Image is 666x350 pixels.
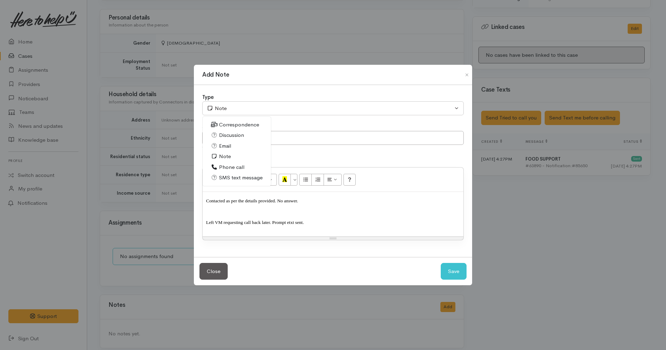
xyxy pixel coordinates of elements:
[202,70,229,79] h1: Add Note
[199,263,228,280] button: Close
[203,237,463,240] div: Resize
[202,93,214,101] label: Type
[206,220,304,225] span: Left VM requesting call back later. Prompt etxt sent.
[219,142,231,150] span: Email
[219,121,259,129] span: Correspondence
[219,153,231,161] span: Note
[206,198,298,203] span: Contacted as per the details provided. No answer.
[279,174,291,186] button: Recent Color
[343,174,356,186] button: Help
[441,263,467,280] button: Save
[207,104,453,112] div: Note
[202,101,464,116] button: Note
[324,174,342,186] button: Paragraph
[311,174,324,186] button: Ordered list (CTRL+SHIFT+NUM8)
[219,174,263,182] span: SMS text message
[299,174,312,186] button: Unordered list (CTRL+SHIFT+NUM7)
[219,131,244,139] span: Discussion
[461,71,472,79] button: Close
[202,145,464,152] div: What's this note about?
[219,163,244,171] span: Phone call
[290,174,297,186] button: More Color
